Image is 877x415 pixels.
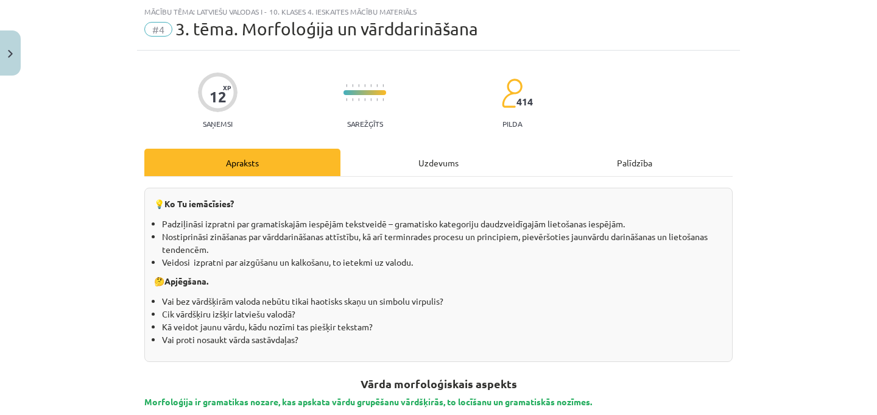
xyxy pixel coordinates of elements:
p: Sarežģīts [347,119,383,128]
li: Padziļināsi izpratni par gramatiskajām iespējām tekstveidē – gramatisko kategoriju daudzveidīgajā... [162,218,723,230]
img: icon-short-line-57e1e144782c952c97e751825c79c345078a6d821885a25fce030b3d8c18986b.svg [364,98,365,101]
li: Kā veidot jaunu vārdu, kādu nozīmi tas piešķir tekstam? [162,321,723,333]
div: Mācību tēma: Latviešu valodas i - 10. klases 4. ieskaites mācību materiāls [144,7,733,16]
li: Cik vārdšķiru izšķir latviešu valodā? [162,308,723,321]
div: Apraksts [144,149,340,176]
img: icon-short-line-57e1e144782c952c97e751825c79c345078a6d821885a25fce030b3d8c18986b.svg [376,98,378,101]
p: 💡 [154,197,723,210]
p: Saņemsi [198,119,238,128]
div: Palīdzība [537,149,733,176]
b: Vārda morfoloģiskais aspekts [361,377,517,391]
img: icon-short-line-57e1e144782c952c97e751825c79c345078a6d821885a25fce030b3d8c18986b.svg [370,98,372,101]
strong: Ko Tu iemācīsies? [164,198,234,209]
img: icon-short-line-57e1e144782c952c97e751825c79c345078a6d821885a25fce030b3d8c18986b.svg [346,84,347,87]
img: icon-short-line-57e1e144782c952c97e751825c79c345078a6d821885a25fce030b3d8c18986b.svg [352,84,353,87]
span: XP [223,84,231,91]
li: Vai bez vārdšķirām valoda nebūtu tikai haotisks skaņu un simbolu virpulis? [162,295,723,308]
img: icon-short-line-57e1e144782c952c97e751825c79c345078a6d821885a25fce030b3d8c18986b.svg [364,84,365,87]
div: 12 [210,88,227,105]
span: 3. tēma. Morfoloģija un vārddarināšana [175,19,478,39]
img: icon-short-line-57e1e144782c952c97e751825c79c345078a6d821885a25fce030b3d8c18986b.svg [382,98,384,101]
b: Morfoloģija ir gramatikas nozare, kas apskata vārdu grupēšanu vārdšķirās, to locīšanu un gramatis... [144,396,592,407]
img: icon-short-line-57e1e144782c952c97e751825c79c345078a6d821885a25fce030b3d8c18986b.svg [370,84,372,87]
img: icon-short-line-57e1e144782c952c97e751825c79c345078a6d821885a25fce030b3d8c18986b.svg [382,84,384,87]
img: icon-close-lesson-0947bae3869378f0d4975bcd49f059093ad1ed9edebbc8119c70593378902aed.svg [8,50,13,58]
img: icon-short-line-57e1e144782c952c97e751825c79c345078a6d821885a25fce030b3d8c18986b.svg [358,98,359,101]
strong: Apjēgšana. [164,275,208,286]
img: students-c634bb4e5e11cddfef0936a35e636f08e4e9abd3cc4e673bd6f9a4125e45ecb1.svg [501,78,523,108]
p: 🤔 [154,275,723,288]
img: icon-short-line-57e1e144782c952c97e751825c79c345078a6d821885a25fce030b3d8c18986b.svg [352,98,353,101]
img: icon-short-line-57e1e144782c952c97e751825c79c345078a6d821885a25fce030b3d8c18986b.svg [358,84,359,87]
span: #4 [144,22,172,37]
span: 414 [516,96,533,107]
div: Uzdevums [340,149,537,176]
li: Vai proti nosaukt vārda sastāvdaļas? [162,333,723,346]
li: Veidosi izpratni par aizgūšanu un kalkošanu, to ietekmi uz valodu. [162,256,723,269]
li: Nostiprināsi zināšanas par vārddarināšanas attīstību, kā arī terminrades procesu un principiem, p... [162,230,723,256]
img: icon-short-line-57e1e144782c952c97e751825c79c345078a6d821885a25fce030b3d8c18986b.svg [376,84,378,87]
img: icon-short-line-57e1e144782c952c97e751825c79c345078a6d821885a25fce030b3d8c18986b.svg [346,98,347,101]
p: pilda [502,119,522,128]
